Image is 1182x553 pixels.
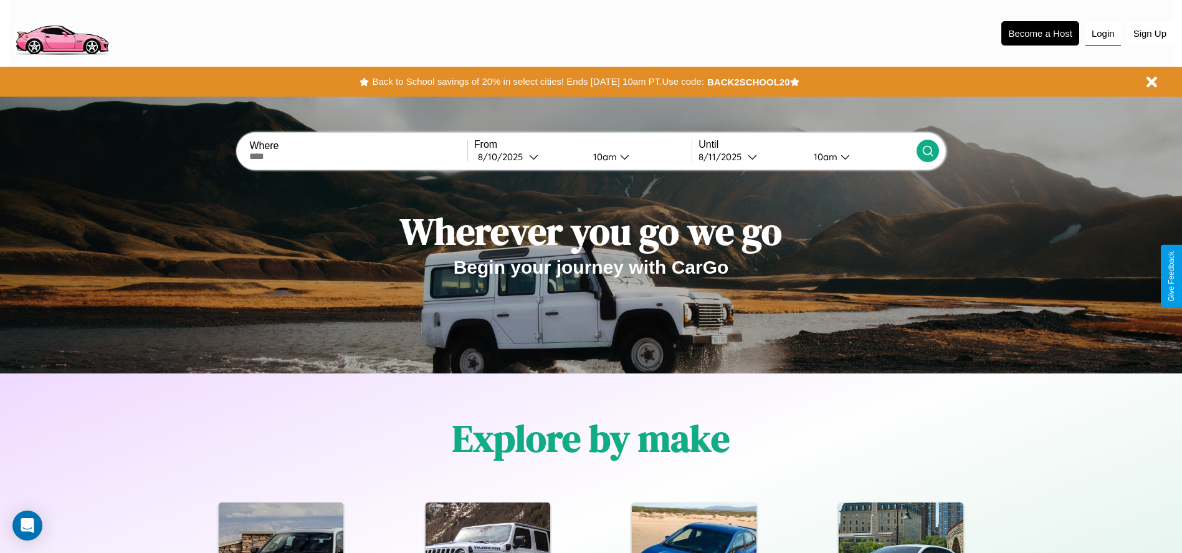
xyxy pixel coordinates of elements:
div: Give Feedback [1167,251,1176,302]
h1: Explore by make [452,413,730,464]
b: BACK2SCHOOL20 [707,77,790,87]
div: 8 / 11 / 2025 [698,151,748,163]
button: Login [1085,22,1121,46]
button: Become a Host [1001,21,1079,46]
div: Open Intercom Messenger [12,511,42,541]
div: 10am [587,151,620,163]
button: Sign Up [1127,22,1173,45]
label: Where [249,140,467,151]
label: From [474,139,692,150]
img: logo [9,6,114,58]
button: 10am [804,150,917,163]
div: 10am [808,151,841,163]
div: 8 / 10 / 2025 [478,151,529,163]
label: Until [698,139,916,150]
button: 10am [583,150,692,163]
button: 8/10/2025 [474,150,583,163]
button: Back to School savings of 20% in select cities! Ends [DATE] 10am PT.Use code: [369,73,707,90]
